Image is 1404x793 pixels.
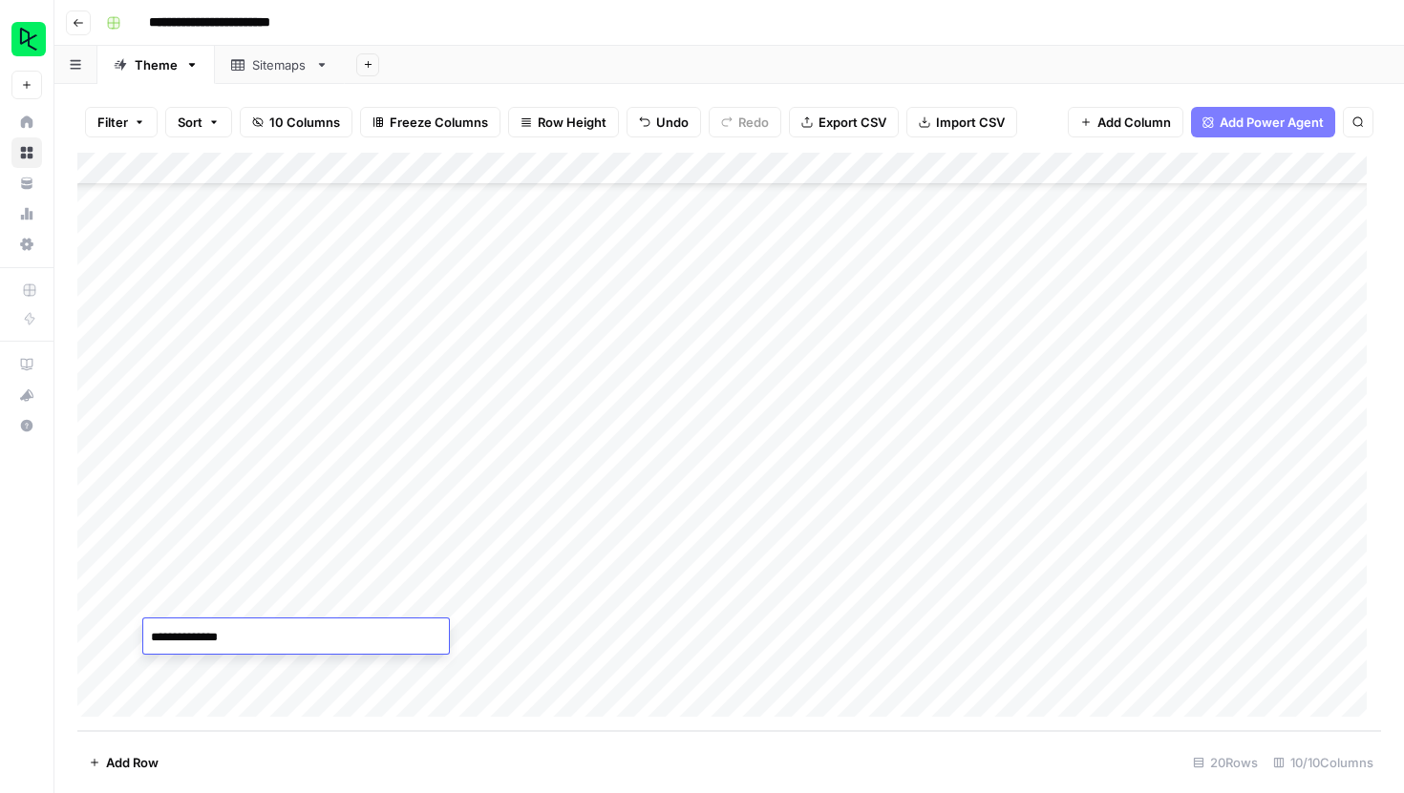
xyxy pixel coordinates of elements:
[85,107,158,137] button: Filter
[135,55,178,74] div: Theme
[97,113,128,132] span: Filter
[906,107,1017,137] button: Import CSV
[936,113,1005,132] span: Import CSV
[789,107,899,137] button: Export CSV
[11,168,42,198] a: Your Data
[240,107,352,137] button: 10 Columns
[11,198,42,229] a: Usage
[508,107,619,137] button: Row Height
[656,113,689,132] span: Undo
[11,107,42,137] a: Home
[11,15,42,63] button: Workspace: DataCamp
[360,107,500,137] button: Freeze Columns
[1266,747,1381,778] div: 10/10 Columns
[165,107,232,137] button: Sort
[12,381,41,409] div: What's new?
[1068,107,1183,137] button: Add Column
[11,229,42,260] a: Settings
[1185,747,1266,778] div: 20 Rows
[11,137,42,168] a: Browse
[709,107,781,137] button: Redo
[178,113,202,132] span: Sort
[1191,107,1335,137] button: Add Power Agent
[269,113,340,132] span: 10 Columns
[97,46,215,84] a: Theme
[77,747,170,778] button: Add Row
[11,380,42,410] button: What's new?
[1220,113,1324,132] span: Add Power Agent
[819,113,886,132] span: Export CSV
[738,113,769,132] span: Redo
[215,46,345,84] a: Sitemaps
[106,753,159,772] span: Add Row
[11,22,46,56] img: DataCamp Logo
[1097,113,1171,132] span: Add Column
[538,113,606,132] span: Row Height
[11,349,42,380] a: AirOps Academy
[627,107,701,137] button: Undo
[390,113,488,132] span: Freeze Columns
[252,55,308,74] div: Sitemaps
[11,410,42,441] button: Help + Support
